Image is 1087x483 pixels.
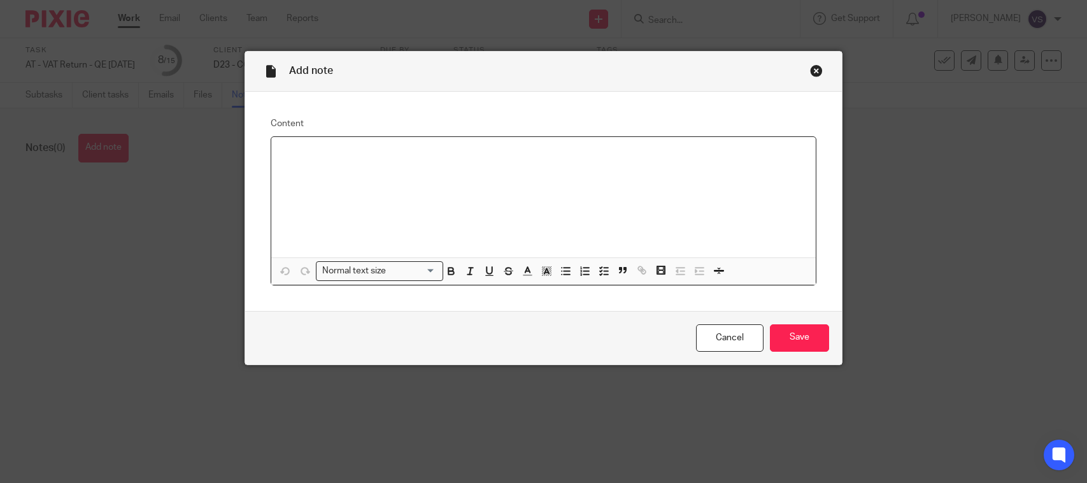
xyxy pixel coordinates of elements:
input: Search for option [390,264,436,278]
span: Normal text size [319,264,388,278]
input: Save [770,324,829,352]
div: Close this dialog window [810,64,823,77]
span: Add note [289,66,333,76]
label: Content [271,117,816,130]
div: Search for option [316,261,443,281]
a: Cancel [696,324,764,352]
